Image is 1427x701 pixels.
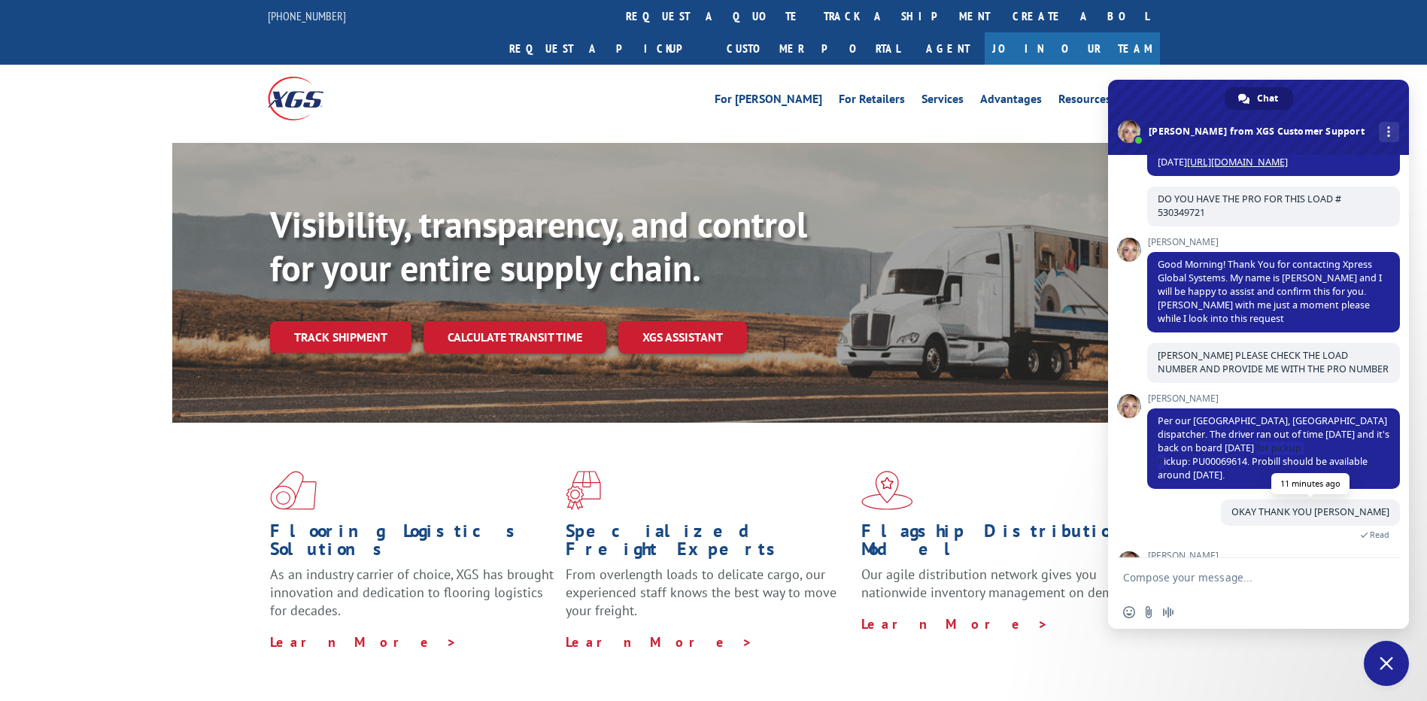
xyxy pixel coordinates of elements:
span: Insert an emoji [1123,606,1135,618]
span: As an industry carrier of choice, XGS has brought innovation and dedication to flooring logistics... [270,566,554,619]
a: Learn More > [566,633,753,651]
img: xgs-icon-total-supply-chain-intelligence-red [270,471,317,510]
div: Close chat [1364,641,1409,686]
a: Learn More > [861,615,1049,633]
img: xgs-icon-flagship-distribution-model-red [861,471,913,510]
a: Request a pickup [498,32,715,65]
a: XGS ASSISTANT [618,321,747,354]
h1: Flagship Distribution Model [861,522,1146,566]
a: [URL][DOMAIN_NAME] [1187,156,1288,168]
a: For [PERSON_NAME] [715,93,822,110]
span: Send a file [1143,606,1155,618]
span: [PERSON_NAME] [1147,393,1400,404]
span: Good Morning! Thank You for contacting Xpress Global Systems. My name is [PERSON_NAME] and I will... [1158,258,1382,325]
a: Join Our Team [985,32,1160,65]
span: Audio message [1162,606,1174,618]
a: [PHONE_NUMBER] [268,8,346,23]
div: More channels [1379,122,1399,142]
a: For Retailers [839,93,905,110]
span: OKAY THANK YOU [PERSON_NAME] [1231,505,1389,518]
h1: Specialized Freight Experts [566,522,850,566]
span: DO YOU HAVE THE PRO FOR THIS LOAD # 530349721 [1158,193,1341,219]
span: [PERSON_NAME] [1147,237,1400,247]
img: xgs-icon-focused-on-flooring-red [566,471,601,510]
b: Visibility, transparency, and control for your entire supply chain. [270,201,807,291]
span: Per our [GEOGRAPHIC_DATA], [GEOGRAPHIC_DATA] dispatcher. The driver ran out of time [DATE] and it... [1158,414,1389,481]
a: Track shipment [270,321,411,353]
a: Services [921,93,964,110]
textarea: Compose your message... [1123,571,1361,584]
a: Customer Portal [715,32,911,65]
a: Learn More > [270,633,457,651]
a: Calculate transit time [424,321,606,354]
p: From overlength loads to delicate cargo, our experienced staff knows the best way to move your fr... [566,566,850,633]
div: Chat [1225,87,1293,110]
a: Agent [911,32,985,65]
span: Read [1370,530,1389,540]
span: [PERSON_NAME] [1147,551,1400,561]
span: Chat [1257,87,1278,110]
span: Our agile distribution network gives you nationwide inventory management on demand. [861,566,1138,601]
a: Resources [1058,93,1111,110]
h1: Flooring Logistics Solutions [270,522,554,566]
span: [PERSON_NAME] PLEASE CHECK THE LOAD NUMBER AND PROVIDE ME WITH THE PRO NUMBER [1158,349,1389,375]
a: Advantages [980,93,1042,110]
